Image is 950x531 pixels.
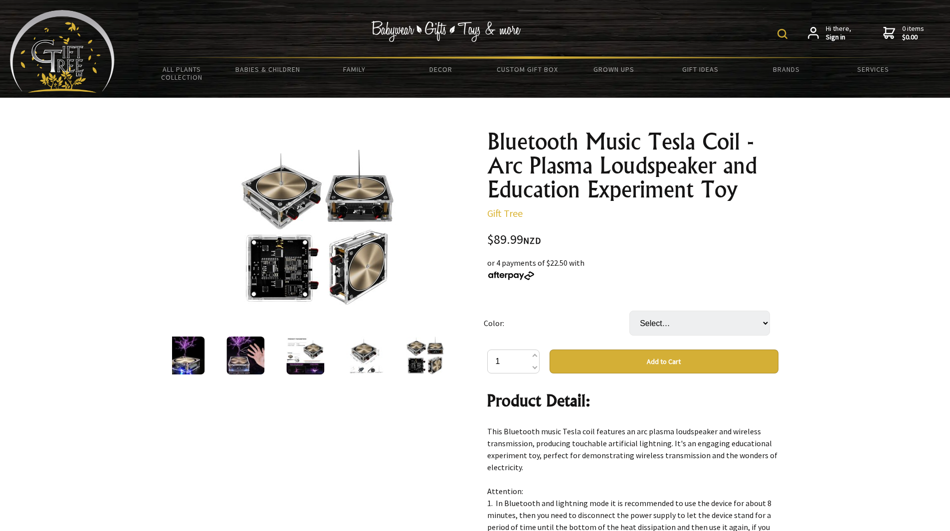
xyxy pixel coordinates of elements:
[487,207,523,219] a: Gift Tree
[225,59,311,80] a: Babies & Children
[570,59,657,80] a: Grown Ups
[657,59,743,80] a: Gift Ideas
[487,271,535,280] img: Afterpay
[286,337,324,374] img: Bluetooth Music Tesla Coil - Arc Plasma Loudspeaker and Education Experiment Toy
[744,59,830,80] a: Brands
[523,235,541,246] span: NZD
[826,24,851,42] span: Hi there,
[826,33,851,42] strong: Sign in
[10,10,115,93] img: Babyware - Gifts - Toys and more...
[487,390,590,410] strong: Product Detail:
[902,24,924,42] span: 0 items
[902,33,924,42] strong: $0.00
[406,337,444,374] img: Bluetooth Music Tesla Coil - Arc Plasma Loudspeaker and Education Experiment Toy
[484,297,629,350] td: Color:
[311,59,397,80] a: Family
[484,59,570,80] a: Custom Gift Box
[777,29,787,39] img: product search
[550,350,778,373] button: Add to Cart
[883,24,924,42] a: 0 items$0.00
[240,149,395,305] img: Bluetooth Music Tesla Coil - Arc Plasma Loudspeaker and Education Experiment Toy
[487,130,778,201] h1: Bluetooth Music Tesla Coil - Arc Plasma Loudspeaker and Education Experiment Toy
[139,59,225,88] a: All Plants Collection
[397,59,484,80] a: Decor
[226,337,264,374] img: Bluetooth Music Tesla Coil - Arc Plasma Loudspeaker and Education Experiment Toy
[487,257,778,281] div: or 4 payments of $22.50 with
[487,233,778,247] div: $89.99
[346,337,384,374] img: Bluetooth Music Tesla Coil - Arc Plasma Loudspeaker and Education Experiment Toy
[830,59,916,80] a: Services
[372,21,521,42] img: Babywear - Gifts - Toys & more
[167,337,204,374] img: Bluetooth Music Tesla Coil - Arc Plasma Loudspeaker and Education Experiment Toy
[808,24,851,42] a: Hi there,Sign in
